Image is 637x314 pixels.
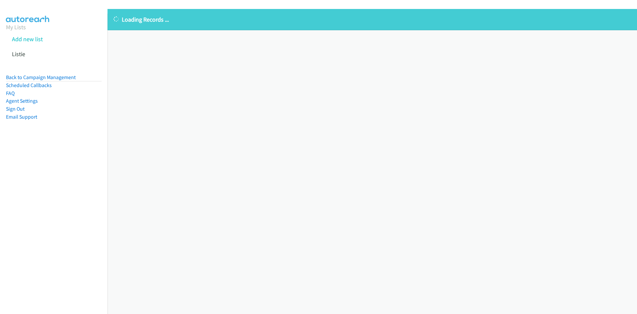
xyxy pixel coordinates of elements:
[12,35,43,43] a: Add new list
[12,50,25,58] a: Listie
[6,74,76,80] a: Back to Campaign Management
[6,82,52,88] a: Scheduled Callbacks
[6,23,26,31] a: My Lists
[113,15,631,24] p: Loading Records ...
[6,106,25,112] a: Sign Out
[6,90,15,96] a: FAQ
[6,114,37,120] a: Email Support
[6,98,38,104] a: Agent Settings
